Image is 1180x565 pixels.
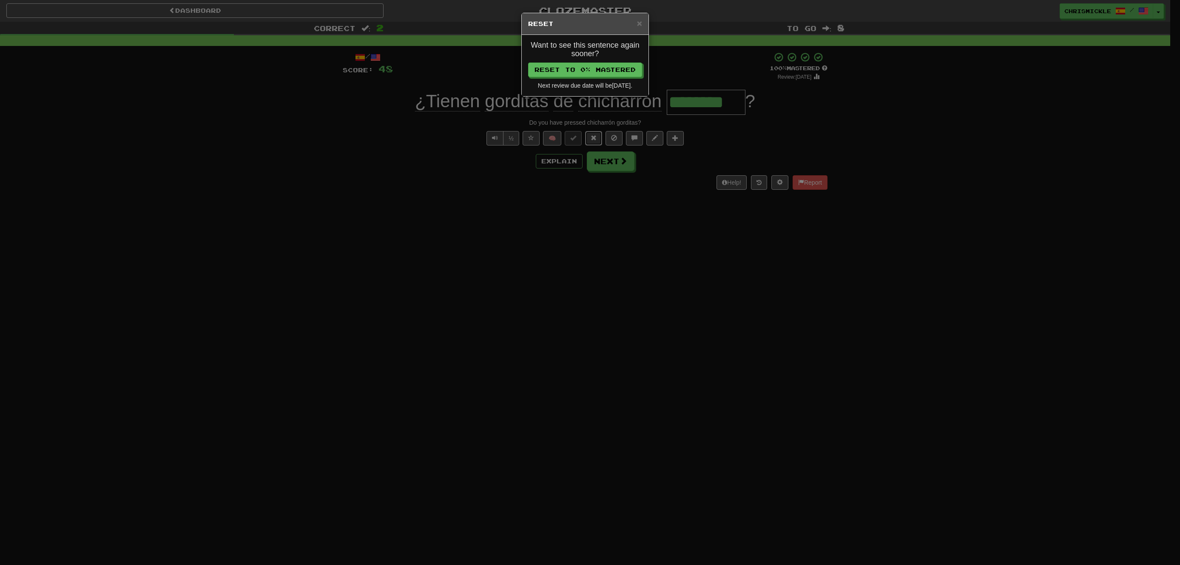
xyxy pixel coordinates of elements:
[528,20,642,28] h5: Reset
[528,81,642,90] div: Next review due date will be [DATE] .
[637,18,642,28] span: ×
[528,41,642,58] h4: Want to see this sentence again sooner?
[637,19,642,28] button: Close
[528,63,642,77] button: Reset to 0% Mastered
